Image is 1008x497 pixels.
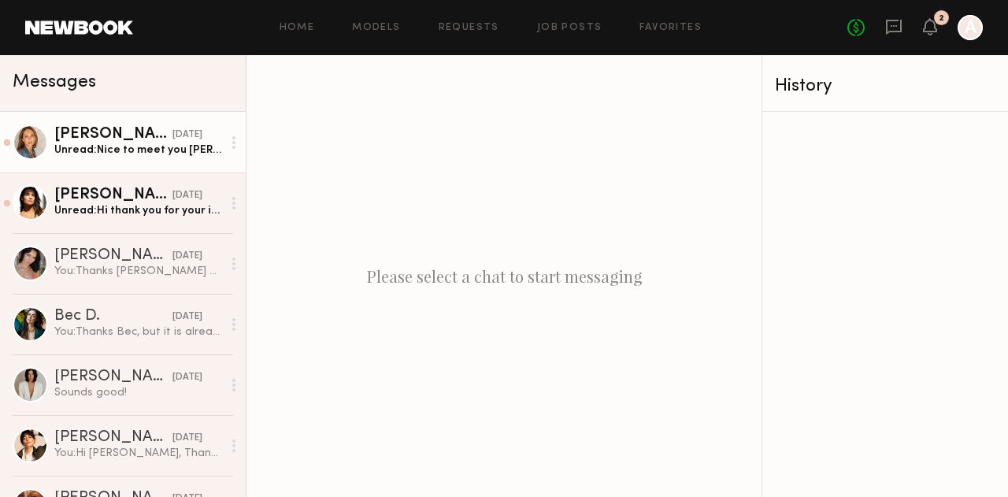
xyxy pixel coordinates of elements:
a: Requests [439,23,499,33]
div: Sounds good! [54,385,222,400]
span: Messages [13,73,96,91]
div: Unread: Hi thank you for your interest! Please send shoot details such as rate, usage, shoot loca... [54,203,222,218]
div: Bec D. [54,309,172,325]
div: Please select a chat to start messaging [246,55,762,497]
div: [PERSON_NAME] [54,430,172,446]
a: Home [280,23,315,33]
div: [DATE] [172,249,202,264]
a: Models [352,23,400,33]
div: [PERSON_NAME] [54,369,172,385]
a: Job Posts [537,23,602,33]
div: [DATE] [172,431,202,446]
div: [DATE] [172,310,202,325]
a: A [958,15,983,40]
div: Unread: Nice to meet you [PERSON_NAME]. Looking forward as well [54,143,222,158]
div: [PERSON_NAME] [54,127,172,143]
div: History [775,77,995,95]
div: 2 [939,14,944,23]
div: You: Thanks Bec, but it is already booked. Maybe next time. [54,325,222,339]
a: Favorites [639,23,702,33]
div: [PERSON_NAME] [54,187,172,203]
div: [DATE] [172,370,202,385]
div: You: Thanks [PERSON_NAME] but it is already booked. [54,264,222,279]
div: [DATE] [172,128,202,143]
div: You: Hi [PERSON_NAME], Thanks for your response. Believe it or not, we already books it! But, tha... [54,446,222,461]
div: [PERSON_NAME] [54,248,172,264]
div: [DATE] [172,188,202,203]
